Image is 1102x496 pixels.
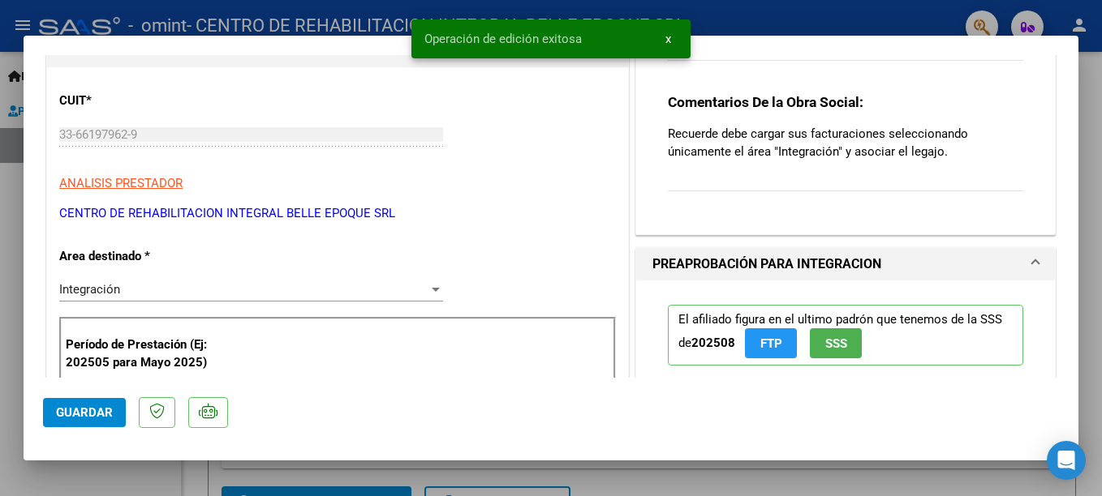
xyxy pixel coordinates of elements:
p: CENTRO DE REHABILITACION INTEGRAL BELLE EPOQUE SRL [59,204,616,223]
p: Período de Prestación (Ej: 202505 para Mayo 2025) [66,336,229,372]
span: Integración [59,282,120,297]
button: x [652,24,684,53]
p: Recuerde debe cargar sus facturaciones seleccionando únicamente el área "Integración" y asociar e... [668,125,1023,160]
button: SSS [810,328,862,358]
span: x [665,32,671,46]
span: Guardar [56,405,113,420]
button: FTP [745,328,797,358]
div: Open Intercom Messenger [1047,441,1086,480]
strong: 202508 [691,336,735,350]
p: El afiliado figura en el ultimo padrón que tenemos de la SSS de [668,305,1023,366]
span: ANALISIS PRESTADOR [59,176,183,190]
h1: PREAPROBACIÓN PARA INTEGRACION [652,254,881,274]
p: Area destinado * [59,247,226,266]
button: Guardar [43,398,126,427]
p: CUIT [59,92,226,110]
span: Operación de edición exitosa [424,31,582,47]
span: FTP [760,336,782,351]
mat-expansion-panel-header: PREAPROBACIÓN PARA INTEGRACION [636,248,1055,280]
strong: Comentarios De la Obra Social: [668,94,863,110]
span: SSS [825,336,847,351]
